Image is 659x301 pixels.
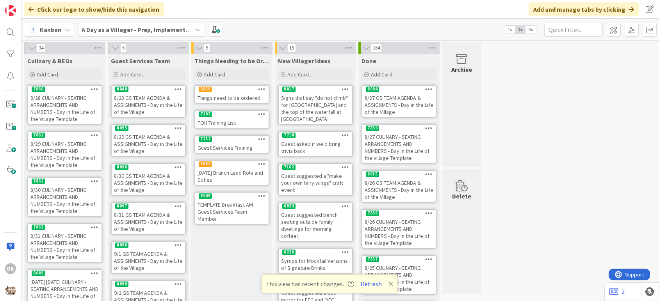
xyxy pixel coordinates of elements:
div: 7857 [366,257,379,262]
a: 78628/30 CULINARY - SEATING ARRANGEMENTS AND NUMBERS - Day in the Life of the Village Template [27,177,102,217]
div: 2689 [195,161,269,168]
a: 78608/28 CULINARY - SEATING ARRANGEMENTS AND NUMBERS - Day in the Life of the Village Template [27,85,102,125]
div: FOH Training List [195,118,269,128]
div: 78608/28 CULINARY - SEATING ARRANGEMENTS AND NUMBERS - Day in the Life of the Village Template [28,86,102,124]
span: 3x [525,26,536,34]
a: 78588/26 CULINARY - SEATING ARRANGEMENTS AND NUMBERS - Day in the Life of the Village Template [362,209,436,249]
div: 6945TEMPLATE Breakfast AM Guest Services Team Member [195,193,269,224]
a: 80958/29 GS TEAM AGENDA & ASSIGNMENTS - Day in the Life of the Village [111,124,186,157]
div: TEMPLATE Breakfast AM Guest Services Team Member [195,200,269,224]
div: 8098 [112,242,185,249]
div: 80948/27 GS TEAM AGENDA & ASSIGNMENTS - Day in the Life of the Village [362,86,436,117]
a: 6226Syrups for Mocktail Versions of Signature Drinks [278,248,353,274]
div: 8049 [28,270,102,277]
div: 8/26 GS TEAM AGENDA & ASSIGNMENTS - Day in the Life of the Village [362,178,436,202]
div: 7152 [195,136,269,143]
div: 80968/30 GS TEAM AGENDA & ASSIGNMENTS - Day in the Life of the Village [112,164,185,195]
div: 78628/30 CULINARY - SEATING ARRANGEMENTS AND NUMBERS - Day in the Life of the Village Template [28,178,102,216]
span: Add Card... [120,71,145,78]
div: Syrups for Mocktail Versions of Signature Drinks [279,256,352,273]
div: 6226Syrups for Mocktail Versions of Signature Drinks [279,249,352,273]
div: 7102 [279,164,352,171]
a: 6833Guest suggested bench seating outside family dwellings for morning coffee\ [278,202,353,242]
div: 8/28 GS TEAM AGENDA & ASSIGNMENTS - Day in the Life of the Village [112,93,185,117]
div: 6945 [195,193,269,200]
span: New Villager Ideas [278,57,331,65]
div: 7862 [32,179,45,184]
div: DB [5,263,16,274]
a: 80978/31 GS TEAM AGENDA & ASSIGNMENTS - Day in the Life of the Village [111,202,186,235]
div: 7863 [28,224,102,231]
div: 8040 [115,87,128,92]
span: Add Card... [37,71,62,78]
div: 7857 [362,256,436,263]
div: Add and manage tabs by clicking [529,2,639,16]
div: 6833 [282,204,296,209]
span: Add Card... [371,71,396,78]
div: 6226 [279,249,352,256]
img: avatar [5,285,16,296]
div: 6226 [282,250,296,255]
a: 7718Guest asked if we'd bring trivia back [278,131,353,157]
span: 34 [37,43,45,53]
div: 78578/25 CULINARY - SEATING ARRANGEMENTS AND NUMBERS - Day in the Life of the Village Template [362,256,436,294]
span: This view has recent changes. [266,279,354,289]
a: 80408/28 GS TEAM AGENDA & ASSIGNMENTS - Day in the Life of the Village [111,85,186,118]
a: 78578/25 CULINARY - SEATING ARRANGEMENTS AND NUMBERS - Day in the Life of the Village Template [362,255,436,295]
img: Visit kanbanzone.com [5,5,16,16]
div: 8/30 CULINARY - SEATING ARRANGEMENTS AND NUMBERS - Day in the Life of the Village Template [28,185,102,216]
a: 6945TEMPLATE Breakfast AM Guest Services Team Member [194,192,269,225]
div: 8/29 CULINARY - SEATING ARRANGEMENTS AND NUMBERS - Day in the Life of the Village Template [28,139,102,170]
div: 8015 [366,172,379,177]
a: 78638/31 CULINARY - SEATING ARRANGEMENTS AND NUMBERS - Day in the Life of the Village Template [27,223,102,263]
div: 7103FOH Training List [195,111,269,128]
div: 8/31 GS TEAM AGENDA & ASSIGNMENTS - Day in the Life of the Village [112,210,185,234]
div: 6833 [279,203,352,210]
div: 7862 [28,178,102,185]
a: 80968/30 GS TEAM AGENDA & ASSIGNMENTS - Day in the Life of the Village [111,163,186,196]
div: Guest suggested bench seating outside family dwellings for morning coffee\ [279,210,352,241]
div: 78598/27 CULINARY - SEATING ARRANGEMENTS AND NUMBERS - Day in the Life of the Village Template [362,125,436,163]
span: Add Card... [204,71,229,78]
div: 7152 [199,136,212,142]
div: Archive [451,65,472,74]
div: 7860 [28,86,102,93]
div: 8097 [112,203,185,210]
span: 164 [371,43,382,53]
div: 6833Guest suggested bench seating outside family dwellings for morning coffee\ [279,203,352,241]
div: 7859 [366,126,379,131]
a: 2689[DATE] Brunch Lead Role and Duties [194,160,269,186]
div: 78618/29 CULINARY - SEATING ARRANGEMENTS AND NUMBERS - Day in the Life of the Village Template [28,132,102,170]
div: 8095 [115,126,128,131]
span: Culinary & BEOs [27,57,73,65]
div: 7102 [282,165,296,170]
div: 80989/1 GS TEAM AGENDA & ASSIGNMENTS - Day in the Life of the Village [112,242,185,273]
div: Things need to be ordered [195,93,269,103]
div: 8097 [115,204,128,209]
div: 7718 [282,133,296,138]
div: Delete [452,191,471,201]
a: 7103FOH Training List [194,110,269,129]
div: 7718 [279,132,352,139]
a: 80989/1 GS TEAM AGENDA & ASSIGNMENTS - Day in the Life of the Village [111,241,186,274]
div: 80408/28 GS TEAM AGENDA & ASSIGNMENTS - Day in the Life of the Village [112,86,185,117]
a: 78618/29 CULINARY - SEATING ARRANGEMENTS AND NUMBERS - Day in the Life of the Village Template [27,131,102,171]
div: 80158/26 GS TEAM AGENDA & ASSIGNMENTS - Day in the Life of the Village [362,171,436,202]
a: 8017Signs that say "do not climb" for [GEOGRAPHIC_DATA] and the top of the waterfall at [GEOGRAPH... [278,85,353,125]
div: 8/31 CULINARY - SEATING ARRANGEMENTS AND NUMBERS - Day in the Life of the Village Template [28,231,102,262]
b: A Day as a Villager - Prep, Implement and Execute [82,26,221,34]
button: Refresh [358,279,385,289]
div: 8/26 CULINARY - SEATING ARRANGEMENTS AND NUMBERS - Day in the Life of the Village Template [362,217,436,248]
div: 8049 [32,271,45,276]
span: 2x [515,26,525,34]
span: Done [362,57,376,65]
div: Guest asked if we'd bring trivia back [279,139,352,156]
a: 80948/27 GS TEAM AGENDA & ASSIGNMENTS - Day in the Life of the Village [362,85,436,118]
div: 6945 [199,193,212,199]
div: 8096 [112,164,185,171]
a: 2858Things need to be ordered [194,85,269,104]
div: 7152Guest Services Training [195,136,269,153]
div: 8/29 GS TEAM AGENDA & ASSIGNMENTS - Day in the Life of the Village [112,132,185,156]
div: 80958/29 GS TEAM AGENDA & ASSIGNMENTS - Day in the Life of the Village [112,125,185,156]
span: 15 [287,43,296,53]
